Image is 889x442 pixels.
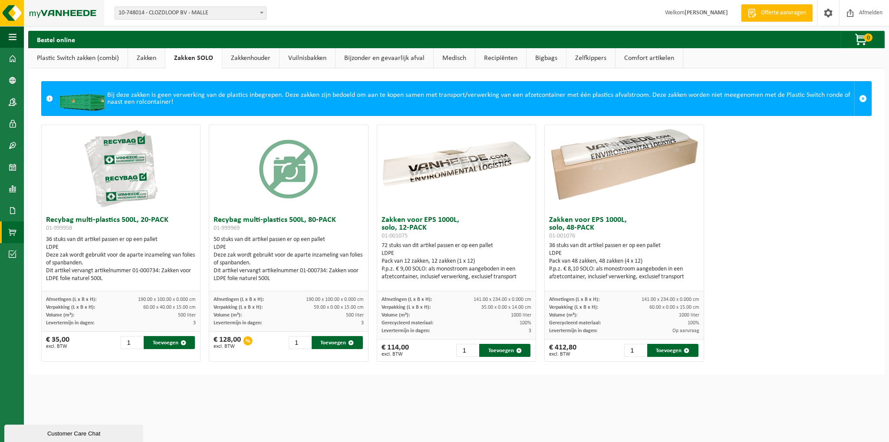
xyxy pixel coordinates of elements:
div: LDPE [214,244,363,251]
h3: Recybag multi-plastics 500L, 20-PACK [46,216,196,234]
div: P.p.z. € 8,10 SOLO: als monostroom aangeboden in een afzetcontainer, inclusief verwerking, exclus... [549,265,699,281]
span: Verpakking (L x B x H): [46,305,95,310]
h3: Zakken voor EPS 1000L, solo, 48-PACK [549,216,699,240]
button: 0 [840,31,884,48]
span: 10-748014 - CLOZDLOOP BV - MALLE [115,7,267,20]
input: 1 [121,336,143,349]
div: Deze zak wordt gebruikt voor de aparte inzameling van folies of spanbanden. [214,251,363,267]
span: Verpakking (L x B x H): [549,305,598,310]
span: 59.00 x 0.00 x 15.00 cm [314,305,364,310]
span: excl. BTW [46,344,69,349]
div: 36 stuks van dit artikel passen er op een pallet [549,242,699,281]
span: 100% [688,320,699,326]
a: Zakkenhouder [222,48,279,68]
span: Volume (m³): [46,313,74,318]
iframe: chat widget [4,423,145,442]
div: 50 stuks van dit artikel passen er op een pallet [214,236,363,283]
span: 0 [864,33,873,42]
span: 01-001076 [549,233,575,239]
span: Afmetingen (L x B x H): [549,297,599,302]
span: 01-001075 [382,233,408,239]
div: Pack van 12 zakken, 12 zakken (1 x 12) [382,257,531,265]
span: 1000 liter [679,313,699,318]
button: Toevoegen [647,344,698,357]
a: Zelfkippers [566,48,615,68]
button: Toevoegen [479,344,530,357]
span: 500 liter [346,313,364,318]
span: Levertermijn in dagen: [549,328,597,333]
div: Deze zak wordt gebruikt voor de aparte inzameling van folies of spanbanden. [46,251,196,267]
a: Bigbags [527,48,566,68]
span: Verpakking (L x B x H): [382,305,431,310]
strong: [PERSON_NAME] [685,10,728,16]
span: Levertermijn in dagen: [214,320,262,326]
span: Volume (m³): [382,313,410,318]
span: excl. BTW [382,352,409,357]
div: € 114,00 [382,344,409,357]
a: Comfort artikelen [616,48,683,68]
span: Gerecycleerd materiaal: [382,320,433,326]
img: 01-001075 [377,125,536,205]
div: LDPE [382,250,531,257]
a: Bijzonder en gevaarlijk afval [336,48,433,68]
img: 01-001076 [545,125,703,205]
span: 1000 liter [511,313,531,318]
div: LDPE [46,244,196,251]
a: Offerte aanvragen [741,4,813,22]
div: LDPE [549,250,699,257]
span: Offerte aanvragen [759,9,808,17]
span: Gerecycleerd materiaal: [549,320,601,326]
span: 141.00 x 234.00 x 0.000 cm [474,297,531,302]
span: 3 [361,320,364,326]
span: 60.00 x 40.00 x 15.00 cm [143,305,196,310]
span: 35.00 x 0.00 x 14.00 cm [481,305,531,310]
span: excl. BTW [214,344,241,349]
a: Plastic Switch zakken (combi) [28,48,128,68]
span: 10-748014 - CLOZDLOOP BV - MALLE [115,7,266,19]
span: 500 liter [178,313,196,318]
a: Medisch [434,48,475,68]
div: 72 stuks van dit artikel passen er op een pallet [382,242,531,281]
span: Volume (m³): [549,313,577,318]
span: 100% [520,320,531,326]
button: Toevoegen [312,336,363,349]
div: € 412,80 [549,344,576,357]
div: Dit artikel vervangt artikelnummer 01-000734: Zakken voor LDPE folie naturel 500L [46,267,196,283]
img: 01-999969 [245,125,332,212]
a: Vuilnisbakken [280,48,335,68]
h3: Zakken voor EPS 1000L, solo, 12-PACK [382,216,531,240]
span: 60.00 x 0.00 x 15.00 cm [649,305,699,310]
a: Recipiënten [475,48,526,68]
div: Bij deze zakken is geen verwerking van de plastics inbegrepen. Deze zakken zijn bedoeld om aan te... [57,82,854,115]
span: 141.00 x 234.00 x 0.000 cm [642,297,699,302]
div: P.p.z. € 9,00 SOLO: als monostroom aangeboden in een afzetcontainer, inclusief verwerking, exclus... [382,265,531,281]
span: 190.00 x 100.00 x 0.000 cm [306,297,364,302]
span: Levertermijn in dagen: [382,328,430,333]
a: Zakken SOLO [165,48,222,68]
span: 3 [529,328,531,333]
span: Verpakking (L x B x H): [214,305,263,310]
img: HK-XC-20-GN-00.png [57,86,107,111]
input: 1 [456,344,478,357]
span: 01-999958 [46,225,72,231]
span: Afmetingen (L x B x H): [46,297,96,302]
span: 190.00 x 100.00 x 0.000 cm [138,297,196,302]
button: Toevoegen [144,336,195,349]
div: 36 stuks van dit artikel passen er op een pallet [46,236,196,283]
img: 01-999958 [77,125,164,212]
h3: Recybag multi-plastics 500L, 80-PACK [214,216,363,234]
span: Op aanvraag [672,328,699,333]
a: Zakken [128,48,165,68]
input: 1 [624,344,646,357]
div: Dit artikel vervangt artikelnummer 01-000734: Zakken voor LDPE folie naturel 500L [214,267,363,283]
span: Afmetingen (L x B x H): [214,297,264,302]
span: Volume (m³): [214,313,242,318]
span: Afmetingen (L x B x H): [382,297,432,302]
span: Levertermijn in dagen: [46,320,94,326]
span: 3 [193,320,196,326]
span: 01-999969 [214,225,240,231]
h2: Bestel online [28,31,84,48]
a: Sluit melding [854,82,871,115]
div: € 35,00 [46,336,69,349]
